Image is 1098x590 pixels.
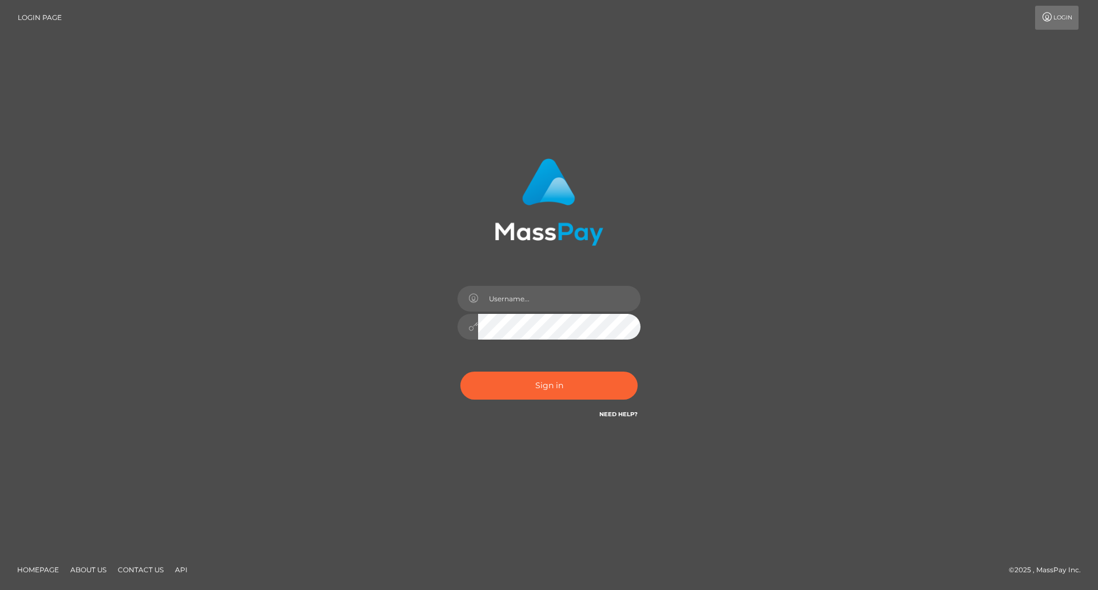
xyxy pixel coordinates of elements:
a: API [170,561,192,579]
a: Need Help? [599,410,638,418]
div: © 2025 , MassPay Inc. [1009,564,1089,576]
button: Sign in [460,372,638,400]
a: Contact Us [113,561,168,579]
img: MassPay Login [495,158,603,246]
a: Login [1035,6,1079,30]
a: Login Page [18,6,62,30]
a: Homepage [13,561,63,579]
a: About Us [66,561,111,579]
input: Username... [478,286,640,312]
